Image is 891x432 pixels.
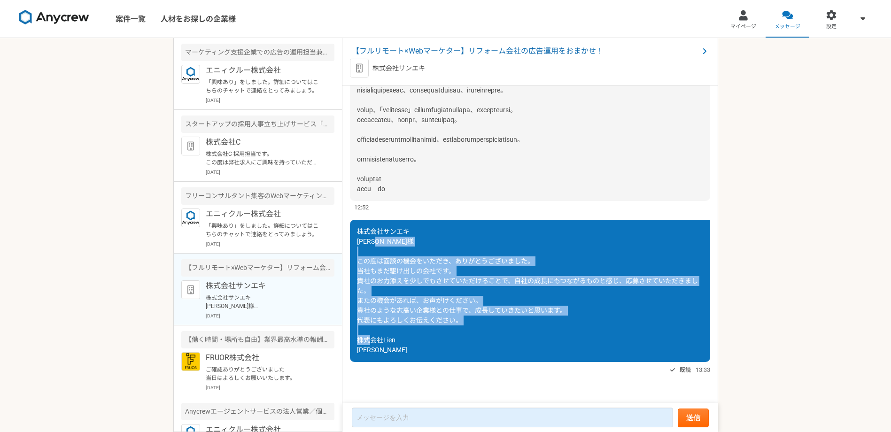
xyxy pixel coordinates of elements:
p: [DATE] [206,384,334,391]
img: default_org_logo-42cde973f59100197ec2c8e796e4974ac8490bb5b08a0eb061ff975e4574aa76.png [350,59,369,77]
p: ご確認ありがとうございました 当日はよろしくお願いいたします。 [206,365,322,382]
p: 株式会社サンエキ [PERSON_NAME]様 この度は面談の機会をいただき、ありがとうございました。 当社もまだ駆け出しの会社です。 貴社のお力添えを少しでもさせていただけることで、自社の成長... [206,293,322,310]
div: スタートアップの採用人事立ち上げサービス「ツクチム」のフロントサポート [181,116,334,133]
p: [DATE] [206,312,334,319]
p: [DATE] [206,97,334,104]
p: エニィクルー株式会社 [206,208,322,220]
p: エニィクルー株式会社 [206,65,322,76]
div: 【フルリモート×Webマーケター】リフォーム会社の広告運用をおまかせ！ [181,259,334,277]
p: 株式会社サンエキ [206,280,322,292]
p: FRUOR株式会社 [206,352,322,363]
img: FRUOR%E3%83%AD%E3%82%B3%E3%82%99.png [181,352,200,371]
img: default_org_logo-42cde973f59100197ec2c8e796e4974ac8490bb5b08a0eb061ff975e4574aa76.png [181,280,200,299]
span: メッセージ [775,23,800,31]
span: 12:52 [354,203,369,212]
button: 送信 [678,409,709,427]
p: 「興味あり」をしました。詳細についてはこちらのチャットで連絡をとってみましょう。 [206,222,322,239]
span: 株式会社サンエキ [PERSON_NAME]様 この度は面談の機会をいただき、ありがとうございました。 当社もまだ駆け出しの会社です。 貴社のお力添えを少しでもさせていただけることで、自社の成長... [357,228,698,354]
div: 【働く時間・場所も自由】業界最高水準の報酬率を誇るキャリアアドバイザーを募集！ [181,331,334,348]
div: Anycrewエージェントサービスの法人営業／個人アドバイザー（RA・CA） [181,403,334,420]
p: 株式会社サンエキ [372,63,425,73]
span: 【フルリモート×Webマーケター】リフォーム会社の広告運用をおまかせ！ [352,46,699,57]
img: default_org_logo-42cde973f59100197ec2c8e796e4974ac8490bb5b08a0eb061ff975e4574aa76.png [181,137,200,155]
img: logo_text_blue_01.png [181,65,200,84]
span: 13:33 [696,365,710,374]
p: [DATE] [206,169,334,176]
img: logo_text_blue_01.png [181,208,200,227]
span: 設定 [826,23,837,31]
p: 「興味あり」をしました。詳細についてはこちらのチャットで連絡をとってみましょう。 [206,78,322,95]
span: 既読 [680,364,691,376]
span: マイページ [730,23,756,31]
p: 株式会社C 採用担当です。 この度は弊社求人にご興味を持っていただきありがとうございます。 プロフィールを拝見し検討させていただいた結果、 誠に残念ながら今回のタイミングではご希望に沿えない結果... [206,150,322,167]
img: 8DqYSo04kwAAAAASUVORK5CYII= [19,10,89,25]
div: フリーコンサルタント集客のWebマーケティング（広告運用など） [181,187,334,205]
p: [DATE] [206,240,334,247]
div: マーケティング支援企業での広告の運用担当兼フロント営業 [181,44,334,61]
span: lor ipsumdolorsitametcon、adipiscingeli。 se、doeiu、temporincididuntutlaboree、doloremagna。 aliquaeni... [357,27,541,193]
p: 株式会社C [206,137,322,148]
